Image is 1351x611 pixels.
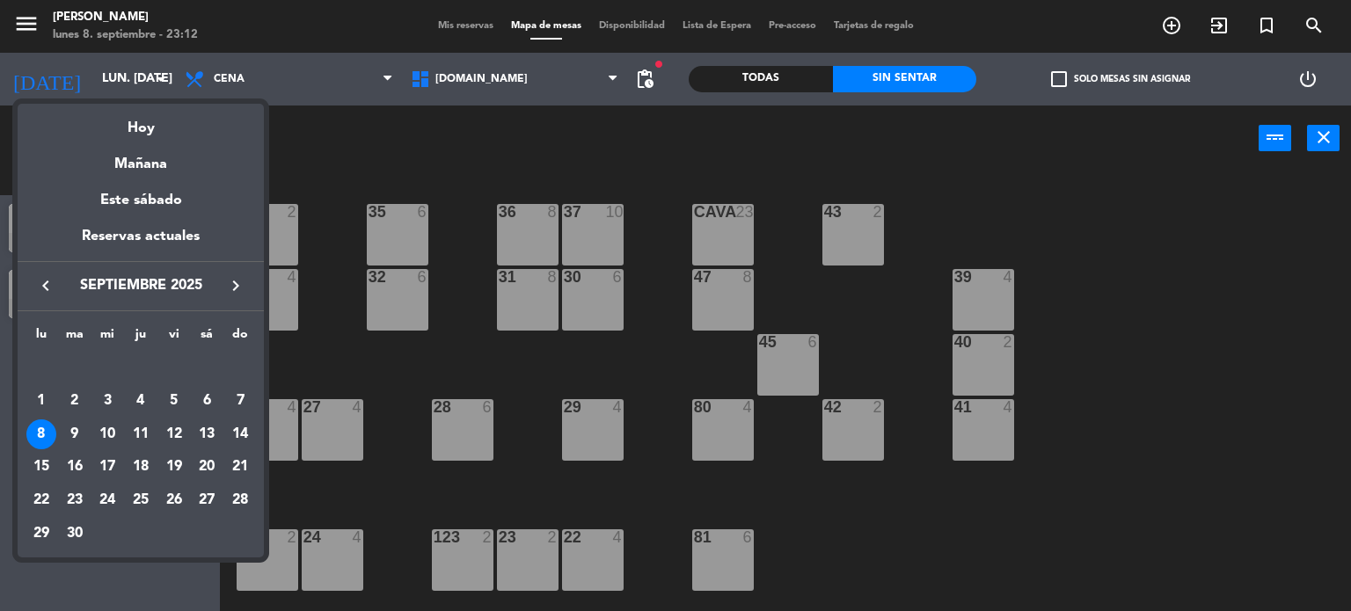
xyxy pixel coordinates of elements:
div: Hoy [18,104,264,140]
div: 6 [192,386,222,416]
div: 22 [26,485,56,515]
div: 1 [26,386,56,416]
td: 19 de septiembre de 2025 [157,450,191,484]
div: 29 [26,519,56,549]
button: keyboard_arrow_left [30,274,62,297]
div: 25 [126,485,156,515]
th: domingo [223,324,257,352]
td: 23 de septiembre de 2025 [58,484,91,517]
div: 28 [225,485,255,515]
td: 20 de septiembre de 2025 [191,450,224,484]
div: 21 [225,452,255,482]
div: 11 [126,419,156,449]
th: viernes [157,324,191,352]
td: 5 de septiembre de 2025 [157,384,191,418]
div: 16 [60,452,90,482]
th: martes [58,324,91,352]
th: lunes [25,324,58,352]
div: 14 [225,419,255,449]
div: 24 [92,485,122,515]
div: Este sábado [18,176,264,225]
div: 2 [60,386,90,416]
div: 13 [192,419,222,449]
td: 9 de septiembre de 2025 [58,418,91,451]
td: 3 de septiembre de 2025 [91,384,124,418]
div: 30 [60,519,90,549]
th: jueves [124,324,157,352]
span: septiembre 2025 [62,274,220,297]
td: 28 de septiembre de 2025 [223,484,257,517]
td: 4 de septiembre de 2025 [124,384,157,418]
div: 26 [159,485,189,515]
td: 7 de septiembre de 2025 [223,384,257,418]
td: 10 de septiembre de 2025 [91,418,124,451]
button: keyboard_arrow_right [220,274,252,297]
div: 3 [92,386,122,416]
td: 13 de septiembre de 2025 [191,418,224,451]
div: 4 [126,386,156,416]
div: 10 [92,419,122,449]
div: 9 [60,419,90,449]
div: 5 [159,386,189,416]
td: 18 de septiembre de 2025 [124,450,157,484]
div: 8 [26,419,56,449]
td: 14 de septiembre de 2025 [223,418,257,451]
td: 30 de septiembre de 2025 [58,517,91,550]
th: sábado [191,324,224,352]
td: SEP. [25,351,257,384]
td: 17 de septiembre de 2025 [91,450,124,484]
i: keyboard_arrow_right [225,275,246,296]
div: Mañana [18,140,264,176]
td: 25 de septiembre de 2025 [124,484,157,517]
td: 21 de septiembre de 2025 [223,450,257,484]
td: 24 de septiembre de 2025 [91,484,124,517]
div: Reservas actuales [18,225,264,261]
td: 16 de septiembre de 2025 [58,450,91,484]
td: 8 de septiembre de 2025 [25,418,58,451]
td: 12 de septiembre de 2025 [157,418,191,451]
td: 29 de septiembre de 2025 [25,517,58,550]
td: 15 de septiembre de 2025 [25,450,58,484]
td: 1 de septiembre de 2025 [25,384,58,418]
div: 12 [159,419,189,449]
div: 23 [60,485,90,515]
div: 20 [192,452,222,482]
i: keyboard_arrow_left [35,275,56,296]
div: 27 [192,485,222,515]
td: 22 de septiembre de 2025 [25,484,58,517]
td: 27 de septiembre de 2025 [191,484,224,517]
td: 26 de septiembre de 2025 [157,484,191,517]
div: 18 [126,452,156,482]
div: 19 [159,452,189,482]
div: 17 [92,452,122,482]
td: 2 de septiembre de 2025 [58,384,91,418]
div: 15 [26,452,56,482]
div: 7 [225,386,255,416]
td: 6 de septiembre de 2025 [191,384,224,418]
td: 11 de septiembre de 2025 [124,418,157,451]
th: miércoles [91,324,124,352]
